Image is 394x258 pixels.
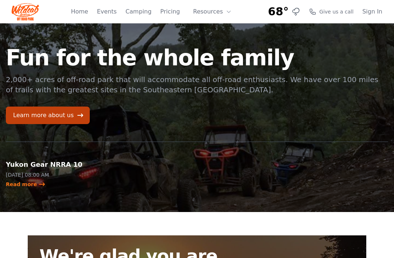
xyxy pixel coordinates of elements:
[319,8,354,15] span: Give us a call
[268,5,289,18] span: 68°
[362,7,382,16] a: Sign In
[309,8,354,15] a: Give us a call
[6,171,93,178] p: [DATE] 08:00 AM
[6,159,93,170] h2: Yukon Gear NRRA 10
[6,181,46,188] a: Read more
[6,74,379,95] p: 2,000+ acres of off-road park that will accommodate all off-road enthusiasts. We have over 100 mi...
[6,47,379,69] h1: Fun for the whole family
[71,7,88,16] a: Home
[6,107,90,124] a: Learn more about us
[125,7,151,16] a: Camping
[189,4,236,19] button: Resources
[97,7,117,16] a: Events
[12,3,39,20] img: Wildcat Logo
[160,7,180,16] a: Pricing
